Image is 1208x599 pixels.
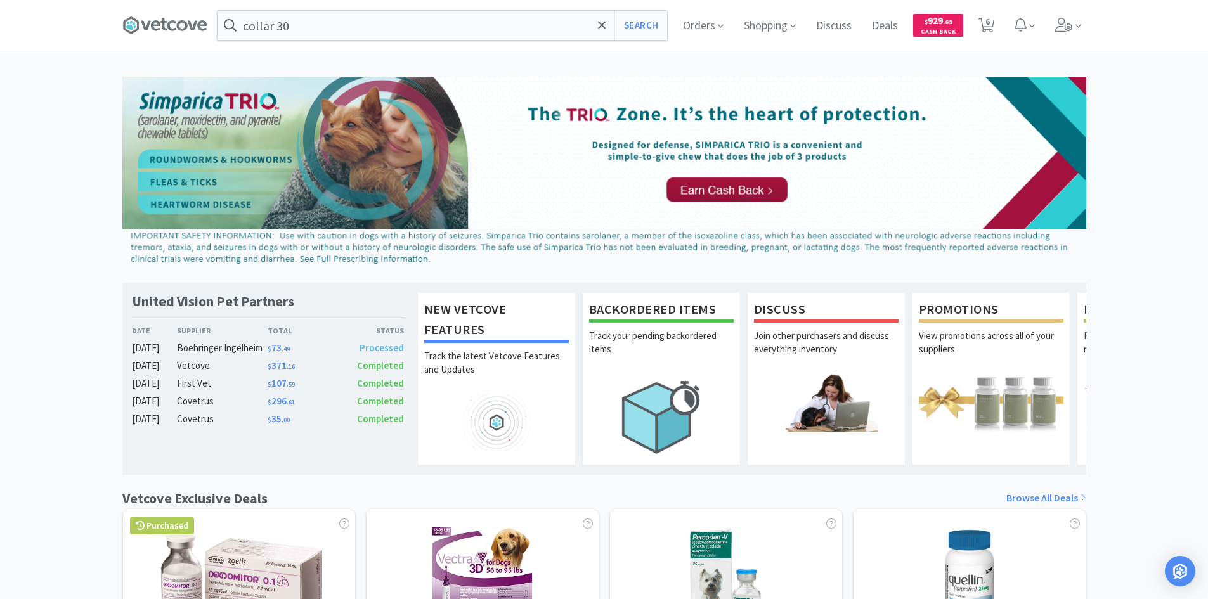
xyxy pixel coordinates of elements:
[177,358,268,373] div: Vetcove
[867,20,903,32] a: Deals
[268,345,271,353] span: $
[177,340,268,356] div: Boehringer Ingelheim
[589,373,734,460] img: hero_backorders.png
[925,15,952,27] span: 929
[268,359,295,371] span: 371
[132,325,178,337] div: Date
[122,487,268,510] h1: Vetcove Exclusive Deals
[1006,490,1086,506] a: Browse All Deals
[913,8,963,42] a: $929.69Cash Back
[811,20,857,32] a: Discuss
[754,329,899,373] p: Join other purchasers and discuss everything inventory
[919,299,1063,323] h1: Promotions
[357,413,404,425] span: Completed
[357,377,404,389] span: Completed
[614,11,667,40] button: Search
[747,292,906,465] a: DiscussJoin other purchasers and discuss everything inventory
[282,416,290,424] span: . 00
[268,416,271,424] span: $
[973,22,999,33] a: 6
[943,18,952,26] span: . 69
[357,359,404,371] span: Completed
[925,18,928,26] span: $
[122,77,1086,269] img: d2d77c193a314c21b65cb967bbf24cd3_44.png
[132,358,178,373] div: [DATE]
[132,340,178,356] div: [DATE]
[132,411,178,427] div: [DATE]
[912,292,1070,465] a: PromotionsView promotions across all of your suppliers
[132,411,405,427] a: [DATE]Covetrus$35.00Completed
[424,394,569,451] img: hero_feature_roadmap.png
[424,349,569,394] p: Track the latest Vetcove Features and Updates
[282,345,290,353] span: . 49
[218,11,667,40] input: Search by item, sku, manufacturer, ingredient, size...
[177,394,268,409] div: Covetrus
[177,325,268,337] div: Supplier
[132,394,178,409] div: [DATE]
[919,329,1063,373] p: View promotions across all of your suppliers
[754,299,899,323] h1: Discuss
[132,340,405,356] a: [DATE]Boehringer Ingelheim$73.49Processed
[268,342,290,354] span: 73
[268,395,295,407] span: 296
[132,376,405,391] a: [DATE]First Vet$107.59Completed
[919,373,1063,431] img: hero_promotions.png
[268,398,271,406] span: $
[132,394,405,409] a: [DATE]Covetrus$296.61Completed
[424,299,569,343] h1: New Vetcove Features
[177,411,268,427] div: Covetrus
[582,292,741,465] a: Backordered ItemsTrack your pending backordered items
[177,376,268,391] div: First Vet
[1165,556,1195,586] div: Open Intercom Messenger
[268,377,295,389] span: 107
[132,292,294,311] h1: United Vision Pet Partners
[132,376,178,391] div: [DATE]
[336,325,405,337] div: Status
[287,398,295,406] span: . 61
[268,363,271,371] span: $
[268,325,336,337] div: Total
[268,413,290,425] span: 35
[132,358,405,373] a: [DATE]Vetcove$371.16Completed
[417,292,576,465] a: New Vetcove FeaturesTrack the latest Vetcove Features and Updates
[287,363,295,371] span: . 16
[589,329,734,373] p: Track your pending backordered items
[360,342,404,354] span: Processed
[921,29,956,37] span: Cash Back
[754,373,899,431] img: hero_discuss.png
[357,395,404,407] span: Completed
[268,380,271,389] span: $
[589,299,734,323] h1: Backordered Items
[287,380,295,389] span: . 59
